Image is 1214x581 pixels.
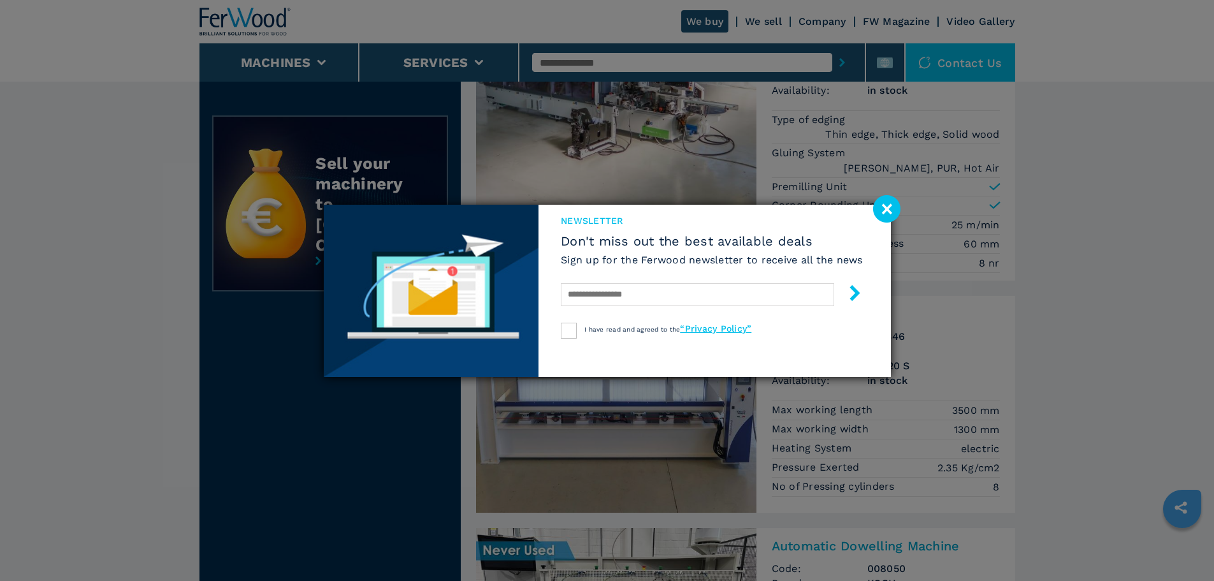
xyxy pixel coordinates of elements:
h6: Sign up for the Ferwood newsletter to receive all the news [561,253,863,267]
span: newsletter [561,214,863,227]
a: “Privacy Policy” [680,323,751,334]
img: Newsletter image [324,205,539,377]
button: submit-button [834,280,863,310]
span: I have read and agreed to the [584,326,751,333]
span: Don't miss out the best available deals [561,233,863,249]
